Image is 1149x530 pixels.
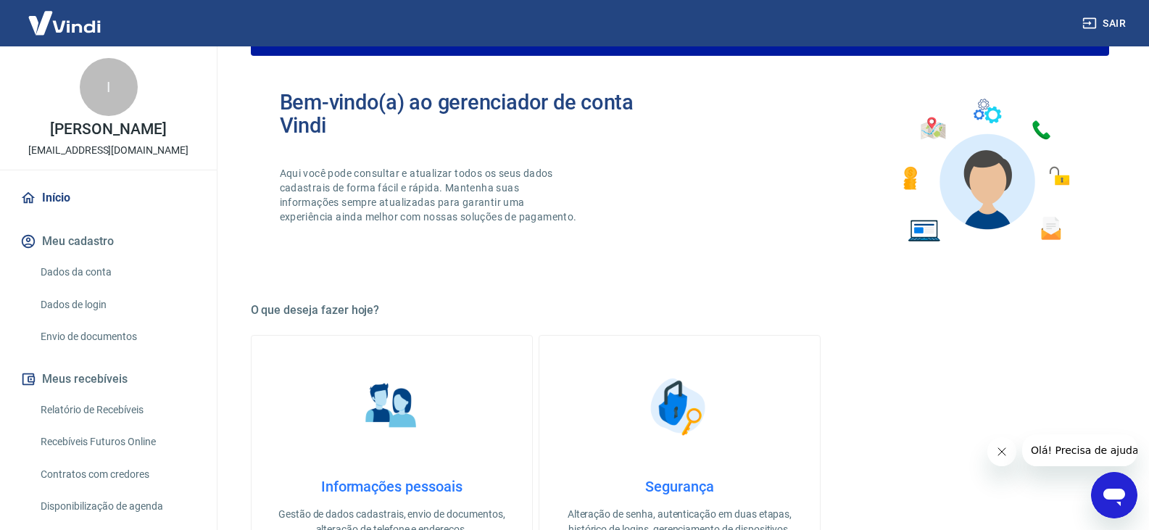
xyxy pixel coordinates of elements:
[35,460,199,489] a: Contratos com credores
[1091,472,1137,518] iframe: Botão para abrir a janela de mensagens
[275,478,509,495] h4: Informações pessoais
[35,427,199,457] a: Recebíveis Futuros Online
[890,91,1080,251] img: Imagem de um avatar masculino com diversos icones exemplificando as funcionalidades do gerenciado...
[35,290,199,320] a: Dados de login
[17,182,199,214] a: Início
[280,166,580,224] p: Aqui você pode consultar e atualizar todos os seus dados cadastrais de forma fácil e rápida. Mant...
[50,122,166,137] p: [PERSON_NAME]
[9,10,122,22] span: Olá! Precisa de ajuda?
[1079,10,1132,37] button: Sair
[35,395,199,425] a: Relatório de Recebíveis
[17,225,199,257] button: Meu cadastro
[987,437,1016,466] iframe: Fechar mensagem
[17,1,112,45] img: Vindi
[251,303,1109,318] h5: O que deseja fazer hoje?
[563,478,797,495] h4: Segurança
[280,91,680,137] h2: Bem-vindo(a) ao gerenciador de conta Vindi
[17,363,199,395] button: Meus recebíveis
[355,370,428,443] img: Informações pessoais
[35,257,199,287] a: Dados da conta
[643,370,715,443] img: Segurança
[35,492,199,521] a: Disponibilização de agenda
[35,322,199,352] a: Envio de documentos
[28,143,188,158] p: [EMAIL_ADDRESS][DOMAIN_NAME]
[1022,434,1137,466] iframe: Mensagem da empresa
[80,58,138,116] div: I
